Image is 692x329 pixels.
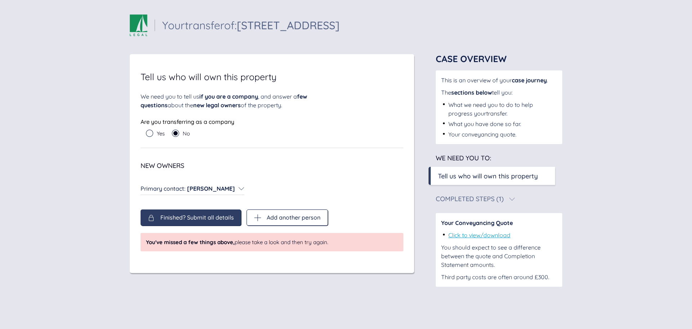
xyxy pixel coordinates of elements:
div: Your transfer of: [162,20,340,31]
span: sections below [451,89,492,96]
span: Add another person [267,214,320,221]
div: What you have done so far. [448,120,521,128]
span: You've missed a few things above, [146,239,235,246]
span: please take a look and then try again. [146,238,328,246]
div: Third party costs are often around £300. [441,273,557,281]
div: The tell you: [441,88,557,97]
span: Tell us who will own this property [141,72,276,81]
span: [STREET_ADDRESS] [237,18,340,32]
div: This is an overview of your . [441,76,557,85]
div: We need you to tell us , and answer a about the of the property. [141,92,339,109]
span: Primary contact : [141,185,185,192]
span: Are you transferring as a company [141,118,234,125]
div: Your conveyancing quote. [448,130,516,139]
div: What we need you to do to help progress your transfer . [448,100,557,118]
a: Click to view/download [448,231,510,239]
span: case journey [512,77,547,84]
span: Your Conveyancing Quote [441,219,513,226]
span: No [183,131,190,136]
span: Finished? Submit all details [160,214,234,221]
span: New Owners [141,161,184,170]
span: We need you to: [436,154,491,162]
span: if you are a company [199,93,258,100]
div: Completed Steps (1) [436,196,504,202]
span: Case Overview [436,53,507,64]
span: [PERSON_NAME] [187,185,235,192]
span: Yes [157,131,165,136]
span: new legal owners [193,101,241,109]
div: Tell us who will own this property [438,171,538,181]
div: You should expect to see a difference between the quote and Completion Statement amounts. [441,243,557,269]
